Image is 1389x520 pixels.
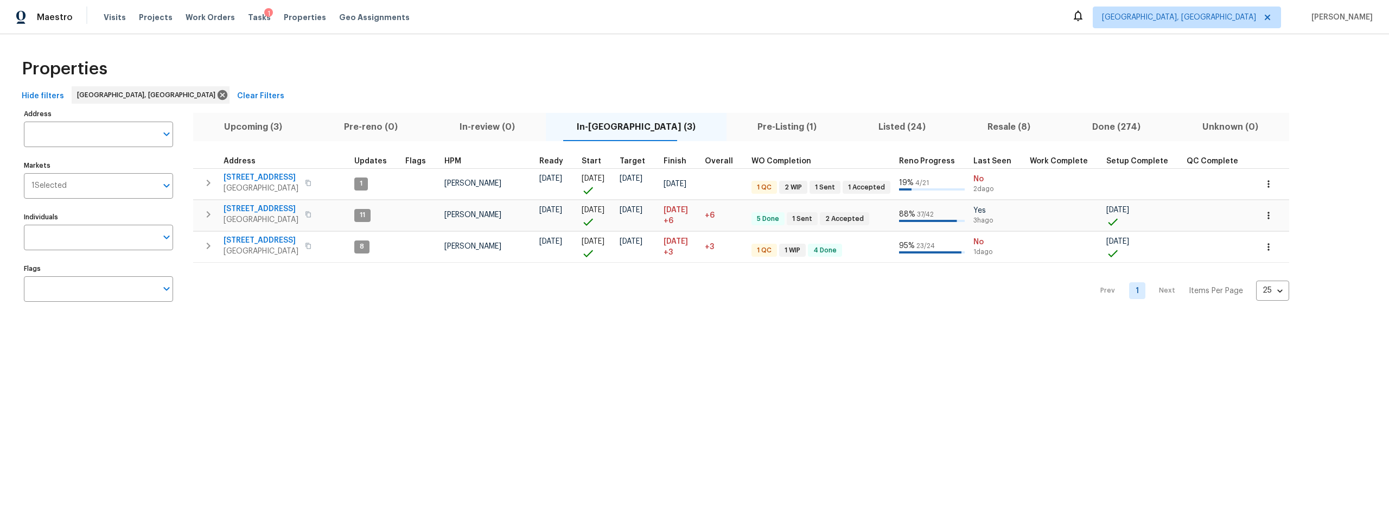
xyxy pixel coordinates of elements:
span: [PERSON_NAME] [444,243,501,250]
span: Projects [139,12,173,23]
span: Upcoming (3) [200,119,307,135]
label: Address [24,111,173,117]
div: [GEOGRAPHIC_DATA], [GEOGRAPHIC_DATA] [72,86,230,104]
span: Work Orders [186,12,235,23]
span: Work Complete [1030,157,1088,165]
a: Goto page 1 [1129,282,1145,299]
span: Pre-reno (0) [320,119,422,135]
span: Overall [705,157,733,165]
span: [DATE] [1106,206,1129,214]
td: 6 day(s) past target finish date [700,200,747,231]
button: Open [159,230,174,245]
span: Yes [973,205,1021,216]
span: WO Completion [751,157,811,165]
span: 4 / 21 [915,180,929,186]
span: Tasks [248,14,271,21]
span: Properties [22,64,107,74]
span: 11 [355,211,369,220]
span: 2 WIP [780,183,806,192]
span: Setup Complete [1106,157,1168,165]
span: Geo Assignments [339,12,410,23]
span: [STREET_ADDRESS] [224,204,298,214]
span: 88 % [899,211,915,218]
span: 1d ago [973,248,1021,257]
span: Ready [539,157,563,165]
span: Clear Filters [237,90,284,103]
span: Finish [664,157,686,165]
span: [GEOGRAPHIC_DATA], [GEOGRAPHIC_DATA] [77,90,220,100]
span: 19 % [899,179,914,187]
span: 3h ago [973,216,1021,225]
span: Resale (8) [963,119,1055,135]
span: [DATE] [664,206,688,214]
label: Markets [24,162,173,169]
button: Clear Filters [233,86,289,106]
span: [GEOGRAPHIC_DATA] [224,246,298,257]
span: [DATE] [1106,238,1129,245]
span: Listed (24) [854,119,950,135]
span: 1 Sent [811,183,839,192]
div: 1 [264,8,273,19]
span: [GEOGRAPHIC_DATA] [224,183,298,194]
span: HPM [444,157,461,165]
button: Open [159,281,174,296]
span: +6 [705,212,715,219]
span: 1 Accepted [844,183,889,192]
div: Days past target finish date [705,157,743,165]
span: QC Complete [1187,157,1238,165]
span: 95 % [899,242,915,250]
span: Visits [104,12,126,23]
p: Items Per Page [1189,286,1243,296]
span: Done (274) [1068,119,1165,135]
span: Flags [405,157,426,165]
span: In-[GEOGRAPHIC_DATA] (3) [552,119,720,135]
span: [PERSON_NAME] [444,180,501,187]
span: No [973,237,1021,248]
span: [GEOGRAPHIC_DATA], [GEOGRAPHIC_DATA] [1102,12,1256,23]
span: Target [620,157,645,165]
span: 1 Sent [788,214,817,224]
span: Last Seen [973,157,1011,165]
span: [DATE] [620,175,642,182]
td: Project started on time [577,168,615,199]
span: 5 Done [753,214,783,224]
span: Properties [284,12,326,23]
span: 2d ago [973,185,1021,194]
span: No [973,174,1021,185]
td: Scheduled to finish 3 day(s) late [659,231,700,262]
span: [DATE] [539,206,562,214]
span: [STREET_ADDRESS] [224,172,298,183]
span: Start [582,157,601,165]
span: [PERSON_NAME] [1307,12,1373,23]
span: Unknown (0) [1178,119,1283,135]
td: Project started on time [577,231,615,262]
button: Open [159,126,174,142]
div: Earliest renovation start date (first business day after COE or Checkout) [539,157,573,165]
span: [DATE] [582,238,604,245]
span: +3 [705,243,714,251]
button: Hide filters [17,86,68,106]
div: Projected renovation finish date [664,157,696,165]
span: 1 Selected [31,181,67,191]
span: 37 / 42 [917,211,934,218]
span: [PERSON_NAME] [444,211,501,219]
span: Address [224,157,256,165]
span: [DATE] [620,206,642,214]
span: [STREET_ADDRESS] [224,235,298,246]
span: 1 WIP [780,246,805,255]
div: Target renovation project end date [620,157,655,165]
span: 8 [355,242,368,251]
span: 1 QC [753,183,776,192]
span: In-review (0) [435,119,539,135]
span: [GEOGRAPHIC_DATA] [224,214,298,225]
span: +6 [664,215,673,226]
div: 25 [1256,276,1289,305]
span: 1 QC [753,246,776,255]
span: [DATE] [539,175,562,182]
span: [DATE] [664,180,686,188]
span: 23 / 24 [916,243,935,249]
span: Updates [354,157,387,165]
span: 2 Accepted [821,214,868,224]
span: Reno Progress [899,157,955,165]
span: [DATE] [664,238,688,245]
